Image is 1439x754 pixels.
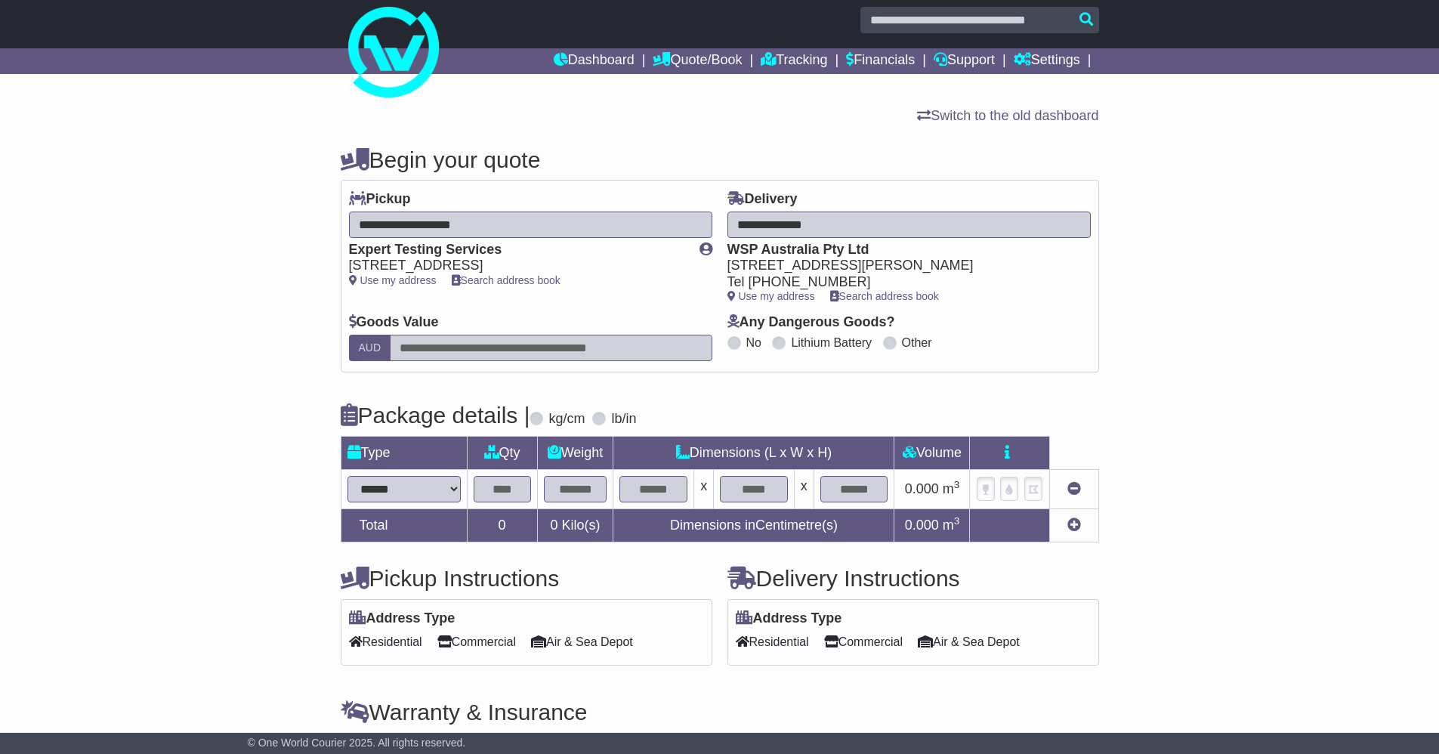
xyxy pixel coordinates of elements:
a: Use my address [727,290,815,302]
a: Dashboard [554,48,635,74]
span: m [943,481,960,496]
td: x [794,469,814,508]
label: Goods Value [349,314,439,331]
span: Commercial [824,630,903,654]
td: Volume [894,436,970,469]
span: Commercial [437,630,516,654]
span: Residential [349,630,422,654]
h4: Warranty & Insurance [341,700,1099,725]
span: Air & Sea Depot [531,630,633,654]
h4: Pickup Instructions [341,566,712,591]
a: Use my address [349,274,437,286]
label: Address Type [349,610,455,627]
label: lb/in [611,411,636,428]
span: Air & Sea Depot [918,630,1020,654]
span: m [943,518,960,533]
label: Pickup [349,191,411,208]
div: [STREET_ADDRESS][PERSON_NAME] [727,258,1076,274]
a: Quote/Book [653,48,742,74]
td: Type [341,436,467,469]
label: kg/cm [548,411,585,428]
div: Tel [PHONE_NUMBER] [727,274,1076,291]
a: Remove this item [1067,481,1081,496]
a: Settings [1014,48,1080,74]
span: © One World Courier 2025. All rights reserved. [248,737,466,749]
div: WSP Australia Pty Ltd [727,242,1076,258]
h4: Delivery Instructions [727,566,1099,591]
td: 0 [467,508,537,542]
div: Expert Testing Services [349,242,684,258]
div: [STREET_ADDRESS] [349,258,684,274]
a: Search address book [452,274,560,286]
sup: 3 [954,515,960,527]
td: x [694,469,714,508]
label: Lithium Battery [791,335,872,350]
a: Switch to the old dashboard [917,108,1098,123]
td: Total [341,508,467,542]
td: Dimensions in Centimetre(s) [613,508,894,542]
td: Weight [537,436,613,469]
a: Search address book [830,290,939,302]
label: Other [902,335,932,350]
label: Delivery [727,191,798,208]
sup: 3 [954,479,960,490]
label: Address Type [736,610,842,627]
td: Qty [467,436,537,469]
label: Any Dangerous Goods? [727,314,895,331]
h4: Package details | [341,403,530,428]
label: AUD [349,335,391,361]
td: Kilo(s) [537,508,613,542]
span: 0 [550,518,557,533]
label: No [746,335,761,350]
span: 0.000 [905,481,939,496]
a: Tracking [761,48,827,74]
span: Residential [736,630,809,654]
a: Financials [846,48,915,74]
td: Dimensions (L x W x H) [613,436,894,469]
a: Support [934,48,995,74]
h4: Begin your quote [341,147,1099,172]
a: Add new item [1067,518,1081,533]
span: 0.000 [905,518,939,533]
